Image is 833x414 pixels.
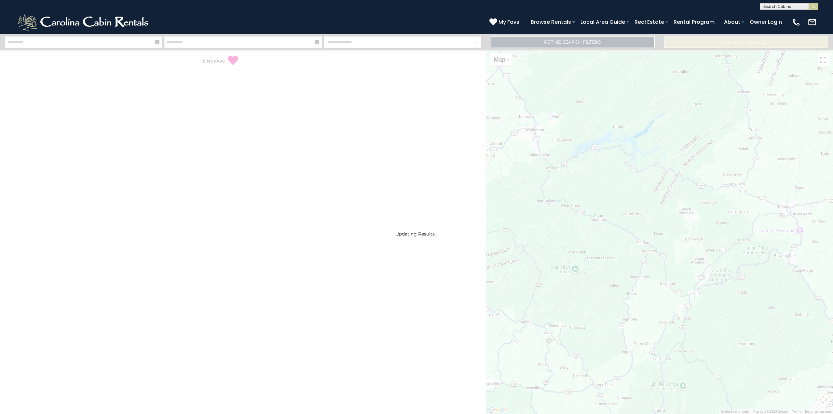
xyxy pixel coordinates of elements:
a: About [721,16,744,28]
span: My Favs [498,18,519,26]
a: My Favs [489,18,521,26]
img: mail-regular-white.png [808,18,817,27]
img: White-1-2.png [16,12,151,32]
a: Browse Rentals [527,16,574,28]
a: Rental Program [670,16,718,28]
img: phone-regular-white.png [792,18,801,27]
a: Owner Login [746,16,785,28]
a: Local Area Guide [577,16,628,28]
a: Real Estate [631,16,667,28]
